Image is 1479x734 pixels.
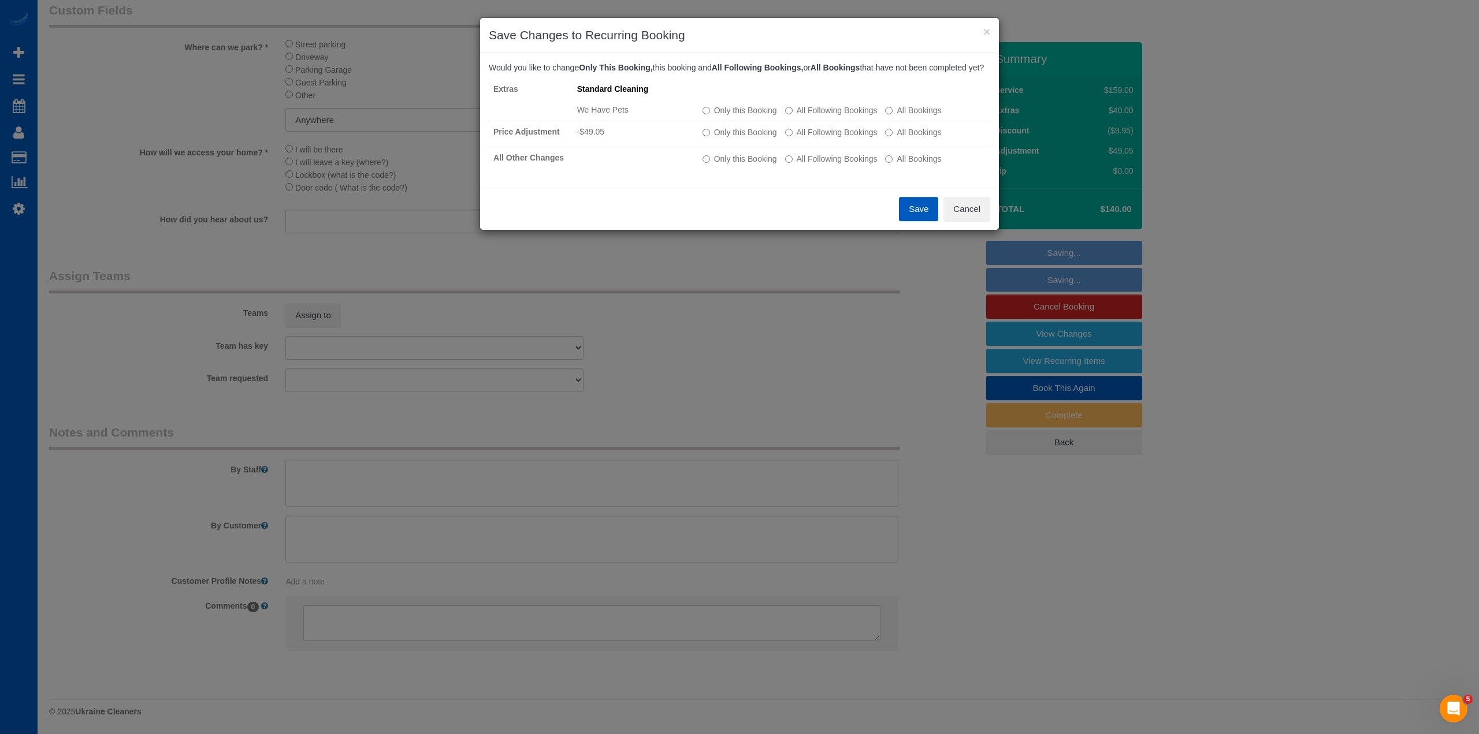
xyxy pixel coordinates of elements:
input: All Bookings [885,155,893,163]
input: All Following Bookings [785,129,793,136]
label: This and all the bookings after it will be changed. [785,153,878,165]
label: This and all the bookings after it will be changed. [785,126,878,138]
label: All bookings that have not been completed yet will be changed. [885,153,941,165]
label: All bookings that have not been completed yet will be changed. [885,105,941,116]
b: All Following Bookings, [712,63,804,72]
strong: All Other Changes [493,153,564,162]
label: All other bookings in the series will remain the same. [703,105,777,116]
label: All bookings that have not been completed yet will be changed. [885,126,941,138]
input: Only this Booking [703,155,710,163]
button: × [983,25,990,38]
strong: Extras [493,84,518,94]
label: All other bookings in the series will remain the same. [703,126,777,138]
input: Only this Booking [703,107,710,114]
input: All Following Bookings [785,107,793,114]
iframe: Intercom live chat [1440,695,1467,722]
p: Would you like to change this booking and or that have not been completed yet? [489,62,990,73]
strong: Price Adjustment [493,127,560,136]
b: Only This Booking, [579,63,653,72]
li: -$49.05 [577,126,693,137]
button: Cancel [943,197,990,221]
input: All Following Bookings [785,155,793,163]
h3: Save Changes to Recurring Booking [489,27,990,44]
label: This and all the bookings after it will be changed. [785,105,878,116]
button: Save [899,197,938,221]
td: We Have Pets [573,99,698,121]
span: 5 [1463,695,1473,704]
input: All Bookings [885,129,893,136]
label: All other bookings in the series will remain the same. [703,153,777,165]
b: All Bookings [811,63,860,72]
input: All Bookings [885,107,893,114]
input: Only this Booking [703,129,710,136]
td: Standard Cleaning [573,79,698,99]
